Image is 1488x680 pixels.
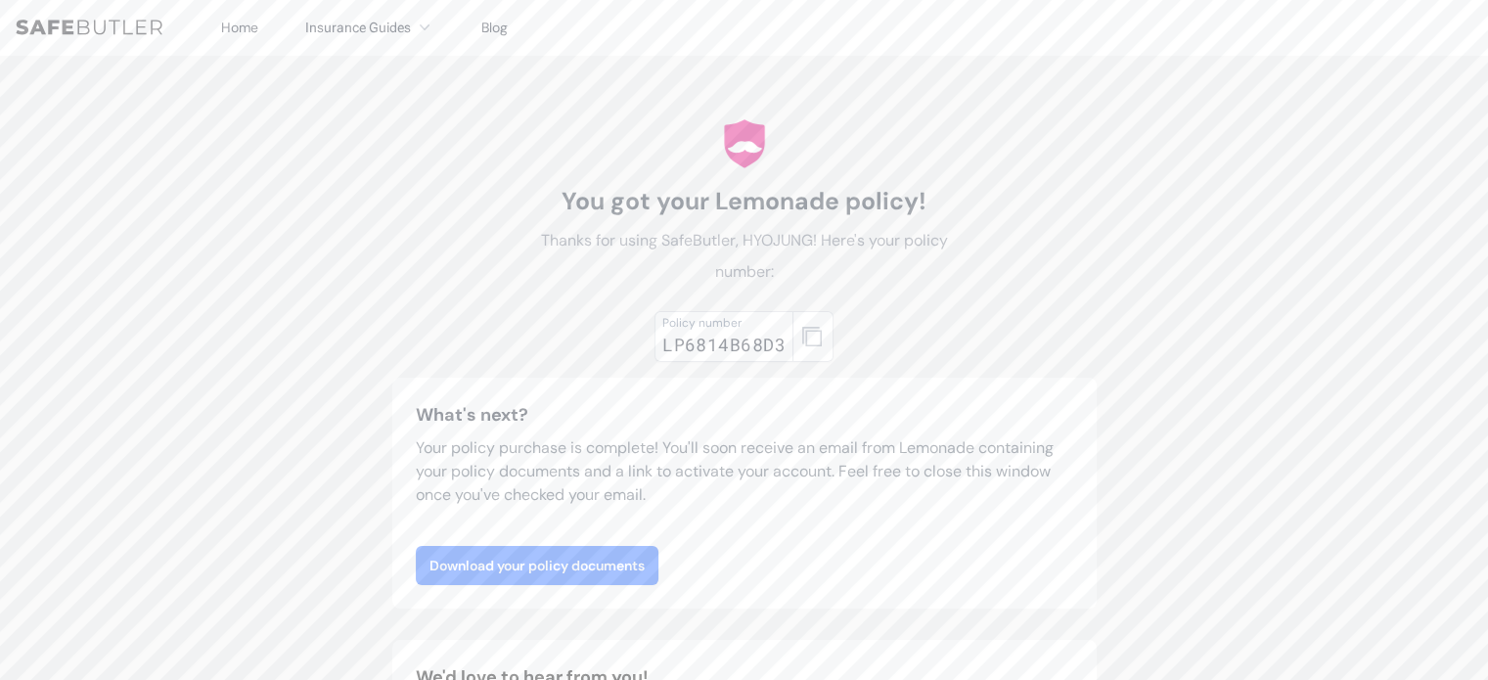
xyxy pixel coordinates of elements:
a: Download your policy documents [416,546,658,585]
img: SafeButler Text Logo [16,20,162,35]
p: Your policy purchase is complete! You'll soon receive an email from Lemonade containing your poli... [416,436,1073,507]
a: Home [221,19,258,36]
p: Thanks for using SafeButler, HYOJUNG! Here's your policy number: [525,225,964,288]
a: Blog [481,19,508,36]
h1: You got your Lemonade policy! [525,186,964,217]
div: Policy number [662,315,786,331]
h3: What's next? [416,401,1073,429]
button: Insurance Guides [305,16,434,39]
div: LP6814B68D3 [662,331,786,358]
